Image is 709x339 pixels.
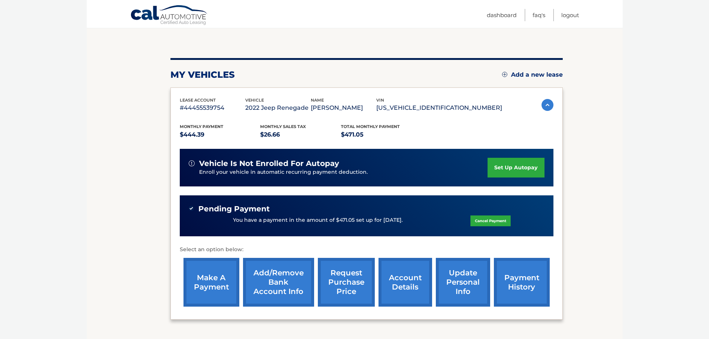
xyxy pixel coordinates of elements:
[198,204,270,214] span: Pending Payment
[130,5,208,26] a: Cal Automotive
[245,103,311,113] p: 2022 Jeep Renegade
[311,103,376,113] p: [PERSON_NAME]
[189,206,194,211] img: check-green.svg
[245,97,264,103] span: vehicle
[199,168,488,176] p: Enroll your vehicle in automatic recurring payment deduction.
[243,258,314,307] a: Add/Remove bank account info
[341,129,422,140] p: $471.05
[318,258,375,307] a: request purchase price
[180,129,261,140] p: $444.39
[183,258,239,307] a: make a payment
[487,9,517,21] a: Dashboard
[180,124,223,129] span: Monthly Payment
[260,129,341,140] p: $26.66
[494,258,550,307] a: payment history
[379,258,432,307] a: account details
[470,215,511,226] a: Cancel Payment
[341,124,400,129] span: Total Monthly Payment
[502,71,563,79] a: Add a new lease
[180,103,245,113] p: #44455539754
[533,9,545,21] a: FAQ's
[436,258,490,307] a: update personal info
[376,103,502,113] p: [US_VEHICLE_IDENTIFICATION_NUMBER]
[180,245,553,254] p: Select an option below:
[170,69,235,80] h2: my vehicles
[488,158,544,178] a: set up autopay
[233,216,403,224] p: You have a payment in the amount of $471.05 set up for [DATE].
[502,72,507,77] img: add.svg
[189,160,195,166] img: alert-white.svg
[542,99,553,111] img: accordion-active.svg
[376,97,384,103] span: vin
[180,97,216,103] span: lease account
[260,124,306,129] span: Monthly sales Tax
[199,159,339,168] span: vehicle is not enrolled for autopay
[311,97,324,103] span: name
[561,9,579,21] a: Logout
